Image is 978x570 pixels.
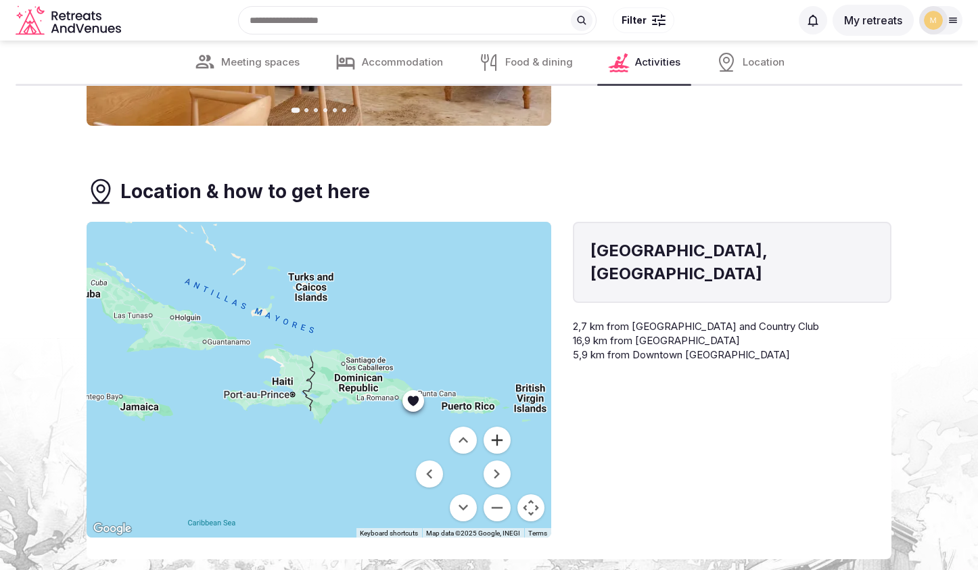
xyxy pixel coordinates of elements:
button: Zoom in [484,427,511,454]
button: Go to slide 4 [323,108,327,112]
span: Map data ©2025 Google, INEGI [426,529,520,537]
h3: Location & how to get here [120,179,370,205]
button: Filter [613,7,674,33]
span: 2,7 km from [GEOGRAPHIC_DATA] and Country Club [573,320,819,333]
img: Google [90,520,135,538]
a: Visit the homepage [16,5,124,36]
svg: Retreats and Venues company logo [16,5,124,36]
span: Activities [635,55,680,70]
span: Meeting spaces [221,55,300,70]
button: Keyboard shortcuts [360,529,418,538]
button: Go to slide 3 [314,108,318,112]
span: Location [743,55,785,70]
h4: [GEOGRAPHIC_DATA], [GEOGRAPHIC_DATA] [590,239,874,285]
button: Go to slide 2 [304,108,308,112]
button: Go to slide 6 [342,108,346,112]
button: My retreats [833,5,914,36]
button: Zoom out [484,494,511,521]
span: 5,9 km from Downtown [GEOGRAPHIC_DATA] [573,348,790,361]
a: Open this area in Google Maps (opens a new window) [90,520,135,538]
button: Move down [450,494,477,521]
a: My retreats [833,14,914,27]
button: Map camera controls [517,494,544,521]
a: Terms (opens in new tab) [528,529,547,537]
button: Move right [484,460,511,488]
span: Food & dining [505,55,573,70]
button: Move left [416,460,443,488]
span: Filter [622,14,647,27]
img: meredith-8861 [924,11,943,30]
span: Accommodation [362,55,443,70]
button: Move up [450,427,477,454]
span: 16,9 km from [GEOGRAPHIC_DATA] [573,334,740,347]
button: Go to slide 5 [333,108,337,112]
button: Go to slide 1 [291,108,300,114]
